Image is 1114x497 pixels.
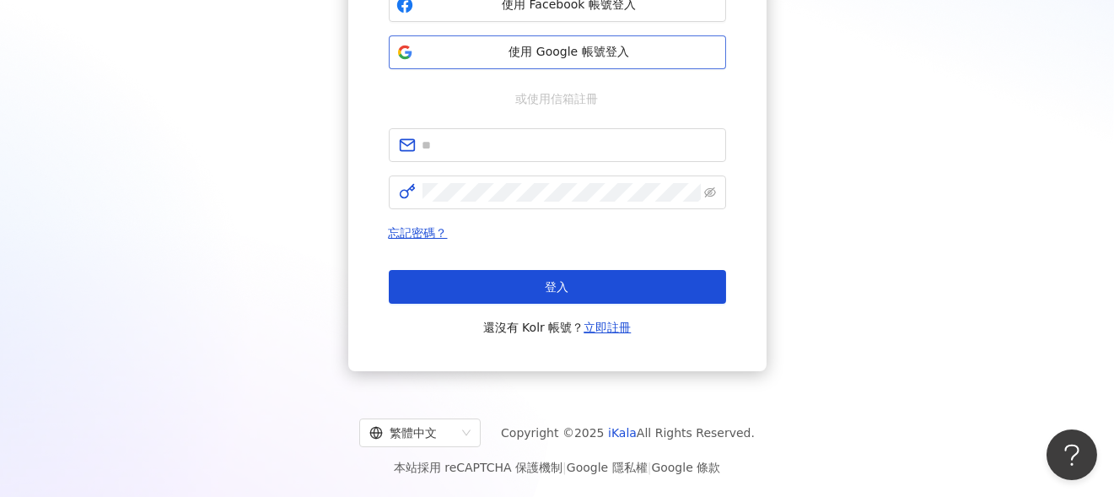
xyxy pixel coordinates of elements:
[1047,429,1097,480] iframe: Help Scout Beacon - Open
[389,270,726,304] button: 登入
[369,419,455,446] div: 繁體中文
[584,321,631,334] a: 立即註冊
[420,44,718,61] span: 使用 Google 帳號登入
[562,461,567,474] span: |
[483,317,632,338] span: 還沒有 Kolr 帳號？
[648,461,652,474] span: |
[389,35,726,69] button: 使用 Google 帳號登入
[546,280,569,294] span: 登入
[567,461,648,474] a: Google 隱私權
[501,423,755,443] span: Copyright © 2025 All Rights Reserved.
[389,226,448,240] a: 忘記密碼？
[704,186,716,198] span: eye-invisible
[394,457,720,478] span: 本站採用 reCAPTCHA 保護機制
[608,426,637,440] a: iKala
[651,461,720,474] a: Google 條款
[504,89,611,108] span: 或使用信箱註冊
